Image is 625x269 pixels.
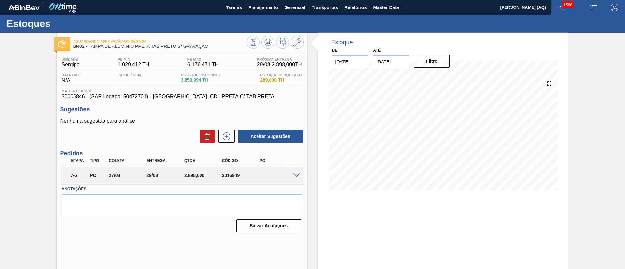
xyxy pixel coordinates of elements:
button: Salvar Anotações [236,219,301,232]
span: Planejamento [248,4,278,11]
span: Suficiência [119,73,142,77]
label: Até [373,48,381,53]
input: dd/mm/yyyy [332,55,368,68]
div: - [117,73,143,84]
label: Anotações [62,184,302,194]
button: Atualizar Gráfico [261,36,274,49]
label: De [332,48,338,53]
button: Aceitar Sugestões [238,130,303,143]
img: userActions [590,4,598,11]
input: dd/mm/yyyy [373,55,409,68]
div: Qtde [183,158,225,163]
div: Estoque [331,39,353,46]
span: 29/08 - 2.898,000 TH [257,62,302,68]
span: Tarefas [226,4,242,11]
div: 29/08/2025 [145,173,187,178]
div: Tipo [88,158,108,163]
div: Excluir Sugestões [196,130,215,143]
span: Aguardando Aprovação do Gestor [73,39,247,43]
p: Nenhuma sugestão para análise [60,118,304,124]
div: Etapa [70,158,89,163]
span: 3.859,994 TH [181,78,221,83]
span: Relatórios [344,4,367,11]
div: Nova sugestão [215,130,235,143]
button: Ir ao Master Data / Geral [291,36,304,49]
img: TNhmsLtSVTkK8tSr43FrP2fwEKptu5GPRR3wAAAABJRU5ErkJggg== [8,5,40,10]
div: 2.898,000 [183,173,225,178]
span: Transportes [312,4,338,11]
span: 1588 [562,1,574,8]
div: Entrega [145,158,187,163]
div: Aguardando Aprovação do Gestor [70,168,89,182]
span: Data out [62,73,80,77]
div: PO [258,158,300,163]
span: 1.029,412 TH [118,62,149,68]
span: Gerencial [285,4,305,11]
span: 6.176,471 TH [187,62,219,68]
h1: Estoques [7,20,122,27]
span: PE MAX [187,57,219,61]
div: Aceitar Sugestões [235,129,304,143]
span: PE MIN [118,57,149,61]
div: 27/08/2025 [107,173,149,178]
button: Visão Geral dos Estoques [247,36,260,49]
h3: Sugestões [60,106,304,113]
button: Notificações [551,3,572,12]
span: Unidade [62,57,80,61]
div: N/A [60,73,81,84]
img: Logout [611,4,618,11]
img: Ícone [58,40,66,48]
p: AG [71,173,88,178]
span: BR02 - TAMPA DE ALUMÍNIO PRETA TAB PRETO S/ GRAVAÇÃO [73,44,247,49]
div: Coleta [107,158,149,163]
span: Estoque Bloqueado [260,73,302,77]
button: Programar Estoque [276,36,289,49]
span: Estoque Disponível [181,73,221,77]
span: 30006846 - (SAP Legado: 50472701) - [GEOGRAPHIC_DATA]. CDL PRETA C/ TAB PRETA [62,94,302,100]
span: Próxima Entrega [257,57,302,61]
span: Sergipe [62,62,80,68]
span: Material ativo [62,89,302,93]
div: 2016949 [220,173,263,178]
span: Master Data [373,4,399,11]
button: Filtro [414,55,450,68]
div: Código [220,158,263,163]
span: 289,800 TH [260,78,302,83]
h3: Pedidos [60,150,304,157]
div: Pedido de Compra [88,173,108,178]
